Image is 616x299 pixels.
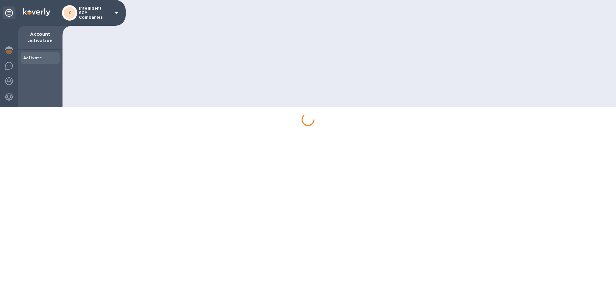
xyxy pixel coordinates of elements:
[67,10,72,15] b: IC
[23,31,57,44] p: Account activation
[79,6,111,20] p: Intelligent SCM Companies
[23,8,50,16] img: Logo
[3,6,15,19] div: Unpin categories
[23,55,42,60] b: Activate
